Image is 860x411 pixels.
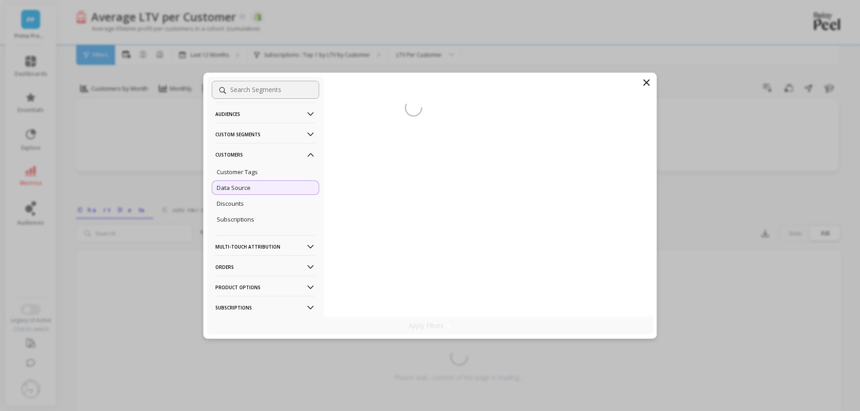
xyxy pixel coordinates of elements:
[217,184,251,192] p: Data Source
[217,168,258,176] p: Customer Tags
[215,296,316,319] p: Subscriptions
[217,215,254,223] p: Subscriptions
[215,143,316,166] p: Customers
[215,123,316,146] p: Custom Segments
[215,102,316,125] p: Audiences
[212,81,319,99] input: Search Segments
[215,255,316,278] p: Orders
[215,235,316,258] p: Multi-Touch Attribution
[217,199,244,208] p: Discounts
[409,321,451,330] p: Apply Filters
[215,276,316,299] p: Product Options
